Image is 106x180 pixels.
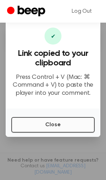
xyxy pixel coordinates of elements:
[11,117,95,133] button: Close
[11,49,95,68] h3: Link copied to your clipboard
[45,28,61,45] div: ✔
[7,5,47,18] a: Beep
[11,74,95,98] p: Press Control + V (Mac: ⌘ Command + V) to paste the player into your comment.
[65,3,99,20] a: Log Out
